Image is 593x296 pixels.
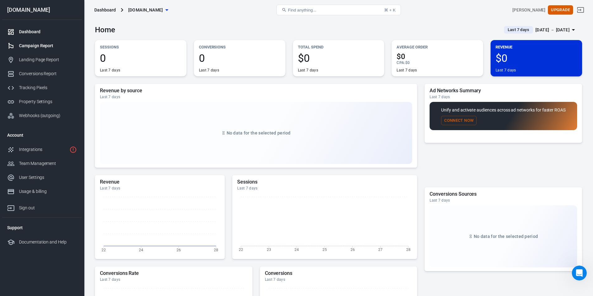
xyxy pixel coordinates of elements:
[265,270,412,276] h5: Conversions
[441,116,477,125] button: Connect Now
[100,277,247,282] div: Last 7 days
[2,81,82,95] a: Tracking Pixels
[496,53,577,63] span: $0
[100,186,220,191] div: Last 7 days
[2,67,82,81] a: Conversions Report
[573,2,588,17] a: Sign out
[2,109,82,123] a: Webhooks (outgoing)
[100,179,220,185] h5: Revenue
[351,248,355,252] tspan: 26
[2,157,82,171] a: Team Management
[100,68,120,73] div: Last 7 days
[199,68,219,73] div: Last 7 days
[237,186,412,191] div: Last 7 days
[19,146,67,153] div: Integrations
[139,248,143,252] tspan: 24
[397,68,417,73] div: Last 7 days
[2,39,82,53] a: Campaign Report
[430,198,577,203] div: Last 7 days
[2,184,82,198] a: Usage & billing
[298,68,318,73] div: Last 7 days
[397,61,405,65] span: CPA :
[322,248,327,252] tspan: 25
[227,130,291,135] span: No data for the selected period
[441,107,566,113] p: Unify and activate audiences across ad networks for faster ROAS
[95,25,115,34] h3: Home
[2,25,82,39] a: Dashboard
[2,53,82,67] a: Landing Page Report
[19,29,77,35] div: Dashboard
[572,266,587,280] iframe: Intercom live chat
[19,160,77,167] div: Team Management
[2,171,82,184] a: User Settings
[19,174,77,181] div: User Settings
[128,6,163,14] span: mycabinets.online
[199,44,280,50] p: Conversions
[19,71,77,77] div: Conversions Report
[19,98,77,105] div: Property Settings
[505,27,532,33] span: Last 7 days
[298,44,379,50] p: Total Spend
[288,8,316,12] span: Find anything...
[535,26,570,34] div: [DATE] － [DATE]
[100,44,181,50] p: Sessions
[295,248,299,252] tspan: 24
[276,5,401,15] button: Find anything...⌘ + K
[214,248,218,252] tspan: 28
[100,53,181,63] span: 0
[430,191,577,197] h5: Conversions Sources
[19,205,77,211] div: Sign out
[2,128,82,143] li: Account
[239,248,243,252] tspan: 22
[405,61,410,65] span: $0
[100,88,412,94] h5: Revenue by source
[379,248,383,252] tspan: 27
[384,8,396,12] div: ⌘ + K
[19,188,77,195] div: Usage & billing
[265,277,412,282] div: Last 7 days
[176,248,181,252] tspan: 26
[19,112,77,119] div: Webhooks (outgoing)
[430,94,577,99] div: Last 7 days
[267,248,271,252] tspan: 23
[126,4,171,16] button: [DOMAIN_NAME]
[100,270,247,276] h5: Conversions Rate
[19,57,77,63] div: Landing Page Report
[2,7,82,13] div: [DOMAIN_NAME]
[237,179,412,185] h5: Sessions
[101,248,106,252] tspan: 22
[19,84,77,91] div: Tracking Pixels
[496,68,516,73] div: Last 7 days
[474,234,538,239] span: No data for the selected period
[2,220,82,235] li: Support
[94,7,116,13] div: Dashboard
[199,53,280,63] span: 0
[69,146,77,153] svg: 1 networks not verified yet
[2,198,82,215] a: Sign out
[298,53,379,63] span: $0
[19,43,77,49] div: Campaign Report
[397,44,478,50] p: Average Order
[2,143,82,157] a: Integrations
[2,95,82,109] a: Property Settings
[406,248,411,252] tspan: 28
[397,53,478,60] span: $0
[512,7,545,13] div: Account id: SiSqE1wz
[496,44,577,50] p: Revenue
[548,5,573,15] button: Upgrade
[430,88,577,94] h5: Ad Networks Summary
[499,25,582,35] button: Last 7 days[DATE] － [DATE]
[100,94,412,99] div: Last 7 days
[19,239,77,245] div: Documentation and Help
